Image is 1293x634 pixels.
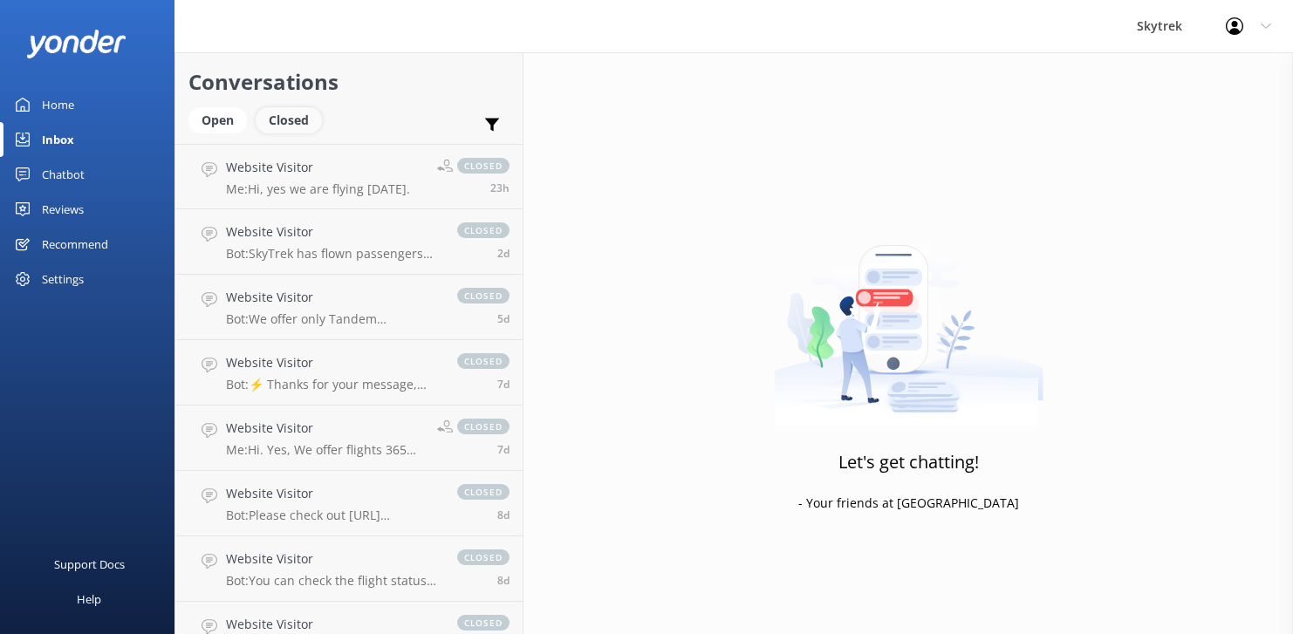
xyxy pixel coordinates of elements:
span: closed [457,419,510,434]
div: Chatbot [42,157,85,192]
a: Closed [256,110,331,129]
div: Reviews [42,192,84,227]
span: closed [457,353,510,369]
span: Aug 31 2025 08:59am (UTC +12:00) Pacific/Auckland [497,508,510,522]
p: Me: Hi, yes we are flying [DATE]. [226,181,410,197]
div: Home [42,87,74,122]
span: Sep 04 2025 02:38am (UTC +12:00) Pacific/Auckland [497,311,510,326]
h4: Website Visitor [226,549,440,569]
a: Website VisitorMe:Hi, yes we are flying [DATE].closed23h [175,144,523,209]
a: Website VisitorBot:You can check the flight status at the top right corner of our website to see ... [175,536,523,602]
div: Closed [256,107,322,133]
span: closed [457,222,510,238]
div: Open [188,107,247,133]
p: Bot: We offer only Tandem Paraglide/Hang-glide. The pilot may let you take control for a while af... [226,311,440,327]
h4: Website Visitor [226,158,410,177]
div: Support Docs [54,547,125,582]
a: Website VisitorBot:SkyTrek has flown passengers aged [DEMOGRAPHIC_DATA]. Passengers aged [DEMOGRA... [175,209,523,275]
a: Website VisitorBot:We offer only Tandem Paraglide/Hang-glide. The pilot may let you take control ... [175,275,523,340]
p: Bot: You can check the flight status at the top right corner of our website to see if flights are... [226,573,440,589]
h2: Conversations [188,65,510,99]
p: - Your friends at [GEOGRAPHIC_DATA] [798,494,1019,513]
a: Open [188,110,256,129]
p: Bot: SkyTrek has flown passengers aged [DEMOGRAPHIC_DATA]. Passengers aged [DEMOGRAPHIC_DATA] or ... [226,246,440,262]
div: Recommend [42,227,108,262]
span: closed [457,158,510,174]
span: closed [457,288,510,303]
p: Bot: ⚡ Thanks for your message, we'll get back to you as soon as we can. You're also welcome to k... [226,377,440,392]
span: Sep 01 2025 04:00pm (UTC +12:00) Pacific/Auckland [497,377,510,392]
p: Bot: Please check out [URL][DOMAIN_NAME] for availability as the number of slots can change with ... [226,508,440,523]
span: Sep 06 2025 10:36pm (UTC +12:00) Pacific/Auckland [497,246,510,261]
h4: Website Visitor [226,222,440,242]
span: Sep 08 2025 08:47am (UTC +12:00) Pacific/Auckland [490,181,510,195]
a: Website VisitorBot:Please check out [URL][DOMAIN_NAME] for availability as the number of slots ca... [175,471,523,536]
h3: Let's get chatting! [838,448,979,476]
img: artwork of a man stealing a conversation from at giant smartphone [774,208,1043,426]
a: Website VisitorBot:⚡ Thanks for your message, we'll get back to you as soon as we can. You're als... [175,340,523,406]
div: Help [77,582,101,617]
h4: Website Visitor [226,484,440,503]
h4: Website Visitor [226,288,440,307]
div: Settings [42,262,84,297]
h4: Website Visitor [226,419,424,438]
p: Me: Hi. Yes, We offer flights 365 days a year. [226,442,424,458]
div: Inbox [42,122,74,157]
a: Website VisitorMe:Hi. Yes, We offer flights 365 days a year.closed7d [175,406,523,471]
h4: Website Visitor [226,353,440,372]
img: yonder-white-logo.png [26,30,127,58]
span: closed [457,484,510,500]
span: closed [457,549,510,565]
span: Aug 31 2025 08:29am (UTC +12:00) Pacific/Auckland [497,573,510,588]
h4: Website Visitor [226,615,440,634]
span: closed [457,615,510,631]
span: Sep 01 2025 09:27am (UTC +12:00) Pacific/Auckland [497,442,510,457]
